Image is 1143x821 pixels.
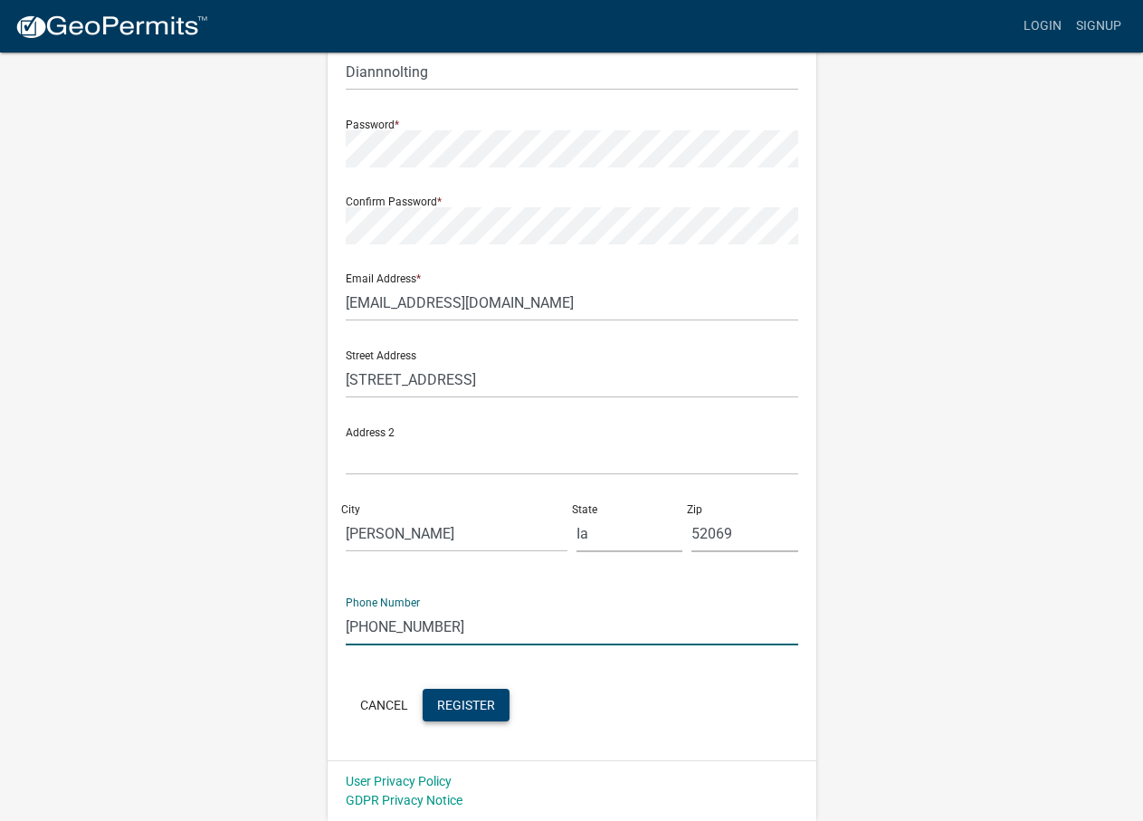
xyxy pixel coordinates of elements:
[346,793,462,807] a: GDPR Privacy Notice
[346,774,452,788] a: User Privacy Policy
[423,689,510,721] button: Register
[346,689,423,721] button: Cancel
[1016,9,1069,43] a: Login
[437,697,495,711] span: Register
[1069,9,1129,43] a: Signup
